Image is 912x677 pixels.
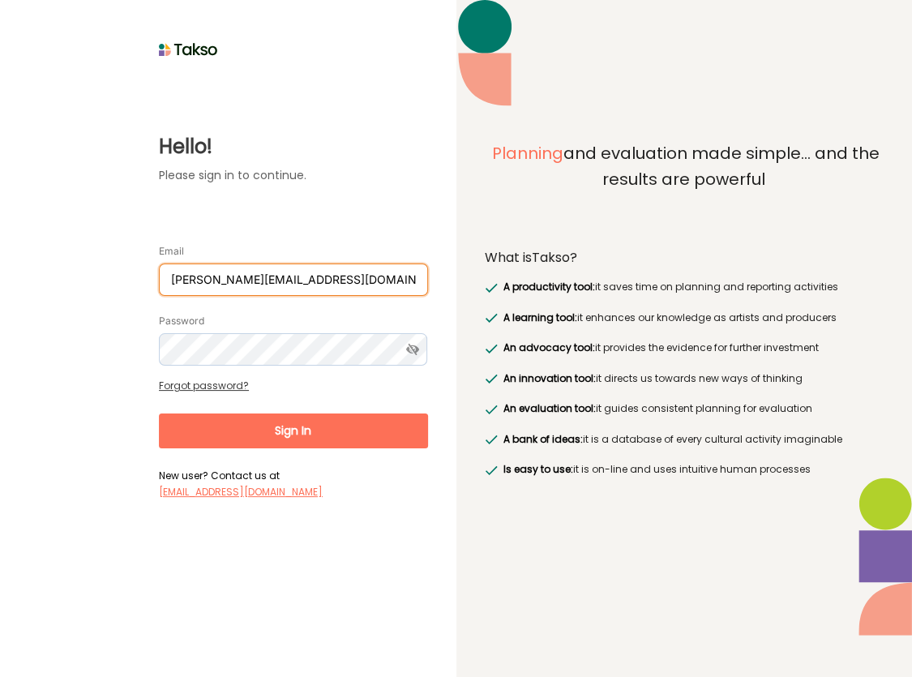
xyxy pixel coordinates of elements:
span: A productivity tool: [503,280,595,294]
span: Takso? [532,248,577,267]
img: greenRight [485,405,498,414]
a: Forgot password? [159,379,249,392]
span: A bank of ideas: [503,432,583,446]
a: [EMAIL_ADDRESS][DOMAIN_NAME] [159,485,323,499]
span: Planning [492,142,563,165]
label: What is [485,250,577,266]
label: New user? Contact us at [159,468,428,482]
label: it is on-line and uses intuitive human processes [500,461,811,478]
label: and evaluation made simple... and the results are powerful [485,141,884,229]
img: greenRight [485,465,498,475]
button: Sign In [159,413,428,448]
span: An evaluation tool: [503,401,596,415]
img: taksoLoginLogo [159,37,218,62]
span: An advocacy tool: [503,341,595,354]
label: it saves time on planning and reporting activities [500,279,838,295]
label: Email [159,245,184,258]
label: [EMAIL_ADDRESS][DOMAIN_NAME] [159,484,323,500]
label: it directs us towards new ways of thinking [500,371,803,387]
img: greenRight [485,313,498,323]
span: Is easy to use: [503,462,573,476]
label: it provides the evidence for further investment [500,340,819,356]
img: greenRight [485,283,498,293]
label: Hello! [159,132,428,161]
label: it guides consistent planning for evaluation [500,401,812,417]
img: greenRight [485,435,498,444]
img: greenRight [485,374,498,383]
label: it is a database of every cultural activity imaginable [500,431,842,448]
img: greenRight [485,344,498,353]
label: it enhances our knowledge as artists and producers [500,310,837,326]
label: Please sign in to continue. [159,167,428,184]
label: Password [159,315,204,328]
span: A learning tool: [503,311,577,324]
span: An innovation tool: [503,371,596,385]
input: Email [159,264,428,296]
